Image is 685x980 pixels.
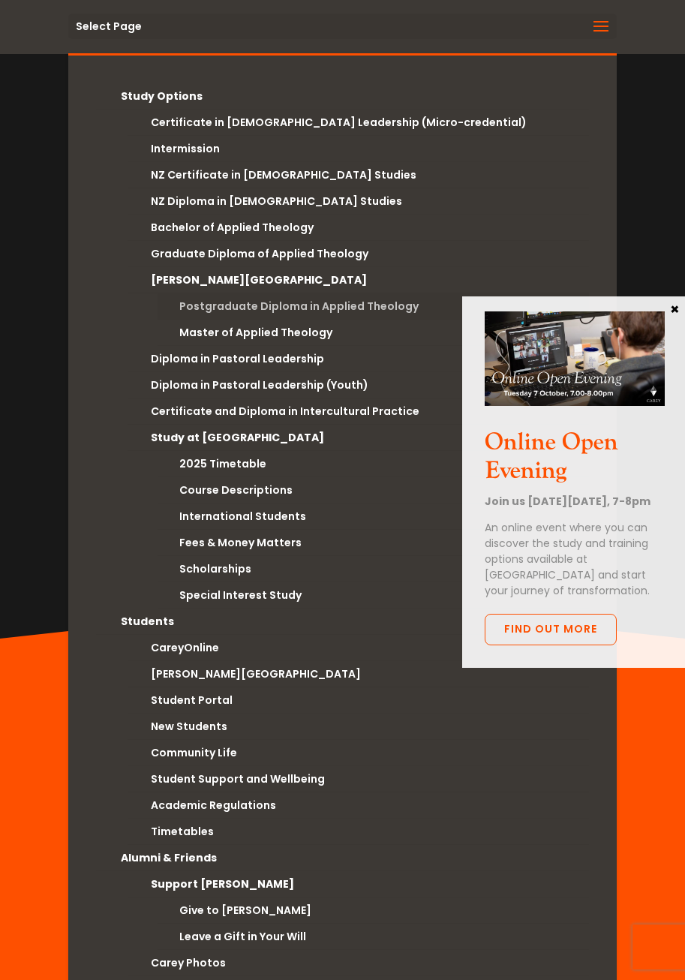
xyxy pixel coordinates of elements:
[128,740,589,766] a: Community Life
[485,614,617,645] a: Find out more
[128,372,589,398] a: Diploma in Pastoral Leadership (Youth)
[128,425,589,451] a: Study at [GEOGRAPHIC_DATA]
[128,267,589,293] a: [PERSON_NAME][GEOGRAPHIC_DATA]
[128,241,589,267] a: Graduate Diploma of Applied Theology
[158,293,589,320] a: Postgraduate Diploma in Applied Theology
[158,897,589,924] a: Give to [PERSON_NAME]
[128,215,589,241] a: Bachelor of Applied Theology
[128,766,589,792] a: Student Support and Wellbeing
[128,398,589,425] a: Certificate and Diploma in Intercultural Practice
[96,609,589,635] a: Students
[485,494,650,509] strong: Join us [DATE][DATE], 7-8pm
[128,661,589,687] a: [PERSON_NAME][GEOGRAPHIC_DATA]
[128,188,589,215] a: NZ Diploma in [DEMOGRAPHIC_DATA] Studies
[128,136,589,162] a: Intermission
[667,302,682,315] button: Close
[128,635,589,661] a: CareyOnline
[158,556,589,582] a: Scholarships
[158,504,589,530] a: International Students
[158,451,589,477] a: 2025 Timetable
[485,311,665,406] img: Online Open Evening Oct 2025
[128,110,589,136] a: Certificate in [DEMOGRAPHIC_DATA] Leadership (Micro-credential)
[96,845,589,871] a: Alumni & Friends
[485,520,665,599] p: An online event where you can discover the study and training options available at [GEOGRAPHIC_DA...
[128,162,589,188] a: NZ Certificate in [DEMOGRAPHIC_DATA] Studies
[128,871,589,897] a: Support [PERSON_NAME]
[76,21,142,32] span: Select Page
[485,428,665,494] h3: Online Open Evening
[128,792,589,819] a: Academic Regulations
[128,346,589,372] a: Diploma in Pastoral Leadership
[128,950,589,976] a: Carey Photos
[128,819,589,845] a: Timetables
[96,83,589,110] a: Study Options
[158,530,589,556] a: Fees & Money Matters
[158,320,589,346] a: Master of Applied Theology
[158,582,589,609] a: Special Interest Study
[485,393,665,410] a: Online Open Evening Oct 2025
[128,687,589,714] a: Student Portal
[158,477,589,504] a: Course Descriptions
[158,924,589,950] a: Leave a Gift in Your Will
[128,714,589,740] a: New Students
